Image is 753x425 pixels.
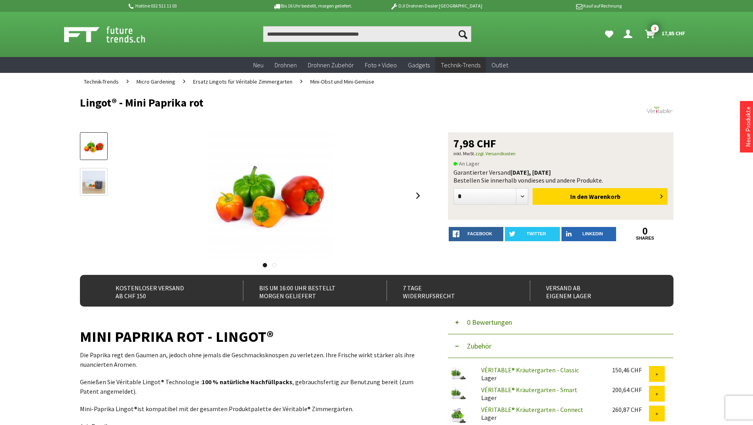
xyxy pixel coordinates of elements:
img: Vorschau: Lingot® - Mini Paprika rot [82,135,105,158]
button: Suchen [455,26,471,42]
span: 17,85 CHF [662,27,685,40]
img: Shop Futuretrends - zur Startseite wechseln [64,25,163,44]
span: Technik-Trends [84,78,119,85]
a: zzgl. Versandkosten [475,151,516,156]
a: Drohnen [269,57,302,73]
a: Technik-Trends [80,73,123,90]
div: Kostenloser Versand ab CHF 150 [100,281,226,301]
img: Lingot® - Mini Paprika rot [207,132,333,259]
div: 200,64 CHF [612,386,649,394]
a: Ersatz Lingots für Véritable Zimmergarten [189,73,296,90]
a: Dein Konto [620,26,639,42]
span: Warenkorb [589,192,620,200]
div: Lager [475,386,606,402]
p: inkl. MwSt. [453,149,668,158]
img: VÉRITABLE® Kräutergarten - Smart [448,386,468,401]
span: Foto + Video [365,61,397,69]
span: Genießen Sie Véritable Lingot® Technologie : , gebrauchsfertig zur Benutzung bereit (zum Patent a... [80,378,413,395]
div: 7 Tage Widerrufsrecht [387,281,513,301]
a: VÉRITABLE® Kräutergarten - Smart [481,386,577,394]
span: 7,98 CHF [453,138,496,149]
a: shares [618,236,673,241]
a: Outlet [486,57,514,73]
span: Ersatz Lingots für Véritable Zimmergarten [193,78,292,85]
a: facebook [449,227,504,241]
button: 0 Bewertungen [448,311,673,334]
p: Mini-Paprika Lingot® [80,404,424,414]
span: Technik-Trends [441,61,480,69]
div: 260,87 CHF [612,406,649,414]
b: [DATE], [DATE] [510,168,551,176]
div: 150,46 CHF [612,366,649,374]
button: In den Warenkorb [533,188,668,205]
a: Gadgets [402,57,435,73]
a: Drohnen Zubehör [302,57,359,73]
span: twitter [527,231,546,236]
span: In den [570,192,588,200]
h1: MINI PAPRIKA ROT - LINGOT® [80,331,424,342]
a: Meine Favoriten [601,26,617,42]
span: An Lager [453,159,480,168]
p: Die Paprika regt den Gaumen an, jedoch ohne jemals die Geschmacksknospen zu verletzen. Ihre Frisc... [80,350,424,369]
a: Neu [248,57,269,73]
p: Kauf auf Rechnung [498,1,622,11]
a: 0 [618,227,673,236]
a: LinkedIn [561,227,616,241]
span: LinkedIn [582,231,603,236]
div: Garantierter Versand Bestellen Sie innerhalb von dieses und andere Produkte. [453,168,668,184]
span: Mini-Obst und Mini-Gemüse [310,78,374,85]
span: Neu [253,61,264,69]
span: ist kompatibel mit der gesamten Produktpalette der Véritable® Zimmergärten. [137,405,353,413]
div: Versand ab eigenem Lager [530,281,656,301]
div: Lager [475,366,606,382]
input: Produkt, Marke, Kategorie, EAN, Artikelnummer… [263,26,471,42]
img: VÉRITABLE® Kräutergarten - Classic [448,366,468,381]
span: Micro Gardening [137,78,175,85]
img: Véritable® [646,97,673,124]
a: Neue Produkte [744,107,752,147]
span: Drohnen [275,61,297,69]
span: 1 [651,25,659,32]
a: Technik-Trends [435,57,486,73]
a: twitter [505,227,560,241]
a: Warenkorb [642,26,689,42]
a: VÉRITABLE® Kräutergarten - Classic [481,366,579,374]
div: Lager [475,406,606,421]
button: Zubehör [448,334,673,358]
strong: 100 % natürliche Nachfüllpacks [202,378,292,386]
p: Bis 16 Uhr bestellt, morgen geliefert. [251,1,374,11]
h1: Lingot® - Mini Paprika rot [80,97,555,109]
a: Micro Gardening [133,73,179,90]
p: Hotline 032 511 11 03 [127,1,251,11]
span: Outlet [491,61,508,69]
span: facebook [468,231,492,236]
div: Bis um 16:00 Uhr bestellt Morgen geliefert [243,281,369,301]
a: VÉRITABLE® Kräutergarten - Connect [481,406,583,414]
a: Mini-Obst und Mini-Gemüse [306,73,378,90]
span: Gadgets [408,61,430,69]
a: Foto + Video [359,57,402,73]
p: DJI Drohnen Dealer [GEOGRAPHIC_DATA] [374,1,498,11]
span: Drohnen Zubehör [308,61,354,69]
